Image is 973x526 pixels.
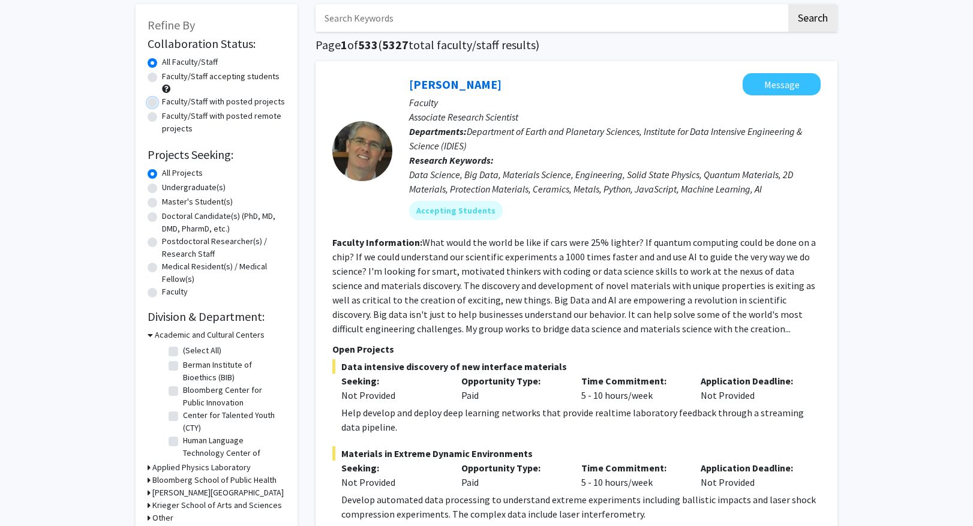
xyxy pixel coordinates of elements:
span: Data intensive discovery of new interface materials [332,359,821,374]
p: Seeking: [341,461,443,475]
div: Paid [452,374,572,402]
h2: Division & Department: [148,309,286,324]
label: Undergraduate(s) [162,181,226,194]
label: (Select All) [183,344,221,357]
label: Human Language Technology Center of Excellence (HLTCOE) [183,434,283,472]
div: Not Provided [341,388,443,402]
p: Opportunity Type: [461,374,563,388]
iframe: Chat [9,472,51,517]
h2: Collaboration Status: [148,37,286,51]
p: Time Commitment: [581,374,683,388]
h3: Other [152,512,173,524]
span: 5327 [382,37,409,52]
h3: Applied Physics Laboratory [152,461,251,474]
b: Departments: [409,125,467,137]
div: Paid [452,461,572,489]
label: Master's Student(s) [162,196,233,208]
p: Associate Research Scientist [409,110,821,124]
p: Open Projects [332,342,821,356]
div: Not Provided [692,461,812,489]
div: Not Provided [692,374,812,402]
label: Faculty/Staff accepting students [162,70,280,83]
button: Message David Elbert [743,73,821,95]
fg-read-more: What would the world be like if cars were 25% lighter? If quantum computing could be done on a ch... [332,236,816,335]
label: Faculty/Staff with posted remote projects [162,110,286,135]
label: All Projects [162,167,203,179]
p: Opportunity Type: [461,461,563,475]
label: Faculty [162,285,188,298]
label: Doctoral Candidate(s) (PhD, MD, DMD, PharmD, etc.) [162,210,286,235]
label: Postdoctoral Researcher(s) / Research Staff [162,235,286,260]
label: Berman Institute of Bioethics (BIB) [183,359,283,384]
h2: Projects Seeking: [148,148,286,162]
div: Help develop and deploy deep learning networks that provide realtime laboratory feedback through ... [341,405,821,434]
div: Data Science, Big Data, Materials Science, Engineering, Solid State Physics, Quantum Materials, 2... [409,167,821,196]
span: Refine By [148,17,195,32]
p: Application Deadline: [701,461,803,475]
h1: Page of ( total faculty/staff results) [316,38,837,52]
h3: [PERSON_NAME][GEOGRAPHIC_DATA] [152,486,284,499]
span: 1 [341,37,347,52]
b: Research Keywords: [409,154,494,166]
label: Faculty/Staff with posted projects [162,95,285,108]
div: 5 - 10 hours/week [572,374,692,402]
p: Time Commitment: [581,461,683,475]
button: Search [788,4,837,32]
p: Seeking: [341,374,443,388]
h3: Bloomberg School of Public Health [152,474,277,486]
span: 533 [358,37,378,52]
h3: Krieger School of Arts and Sciences [152,499,282,512]
div: Not Provided [341,475,443,489]
p: Faculty [409,95,821,110]
mat-chip: Accepting Students [409,201,503,220]
span: Materials in Extreme Dynamic Environments [332,446,821,461]
input: Search Keywords [316,4,786,32]
p: Application Deadline: [701,374,803,388]
b: Faculty Information: [332,236,422,248]
span: Department of Earth and Planetary Sciences, Institute for Data Intensive Engineering & Science (I... [409,125,802,152]
label: Bloomberg Center for Public Innovation [183,384,283,409]
div: 5 - 10 hours/week [572,461,692,489]
label: All Faculty/Staff [162,56,218,68]
label: Medical Resident(s) / Medical Fellow(s) [162,260,286,285]
h3: Academic and Cultural Centers [155,329,265,341]
label: Center for Talented Youth (CTY) [183,409,283,434]
div: Develop automated data processing to understand extreme experiments including ballistic impacts a... [341,492,821,521]
a: [PERSON_NAME] [409,77,501,92]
